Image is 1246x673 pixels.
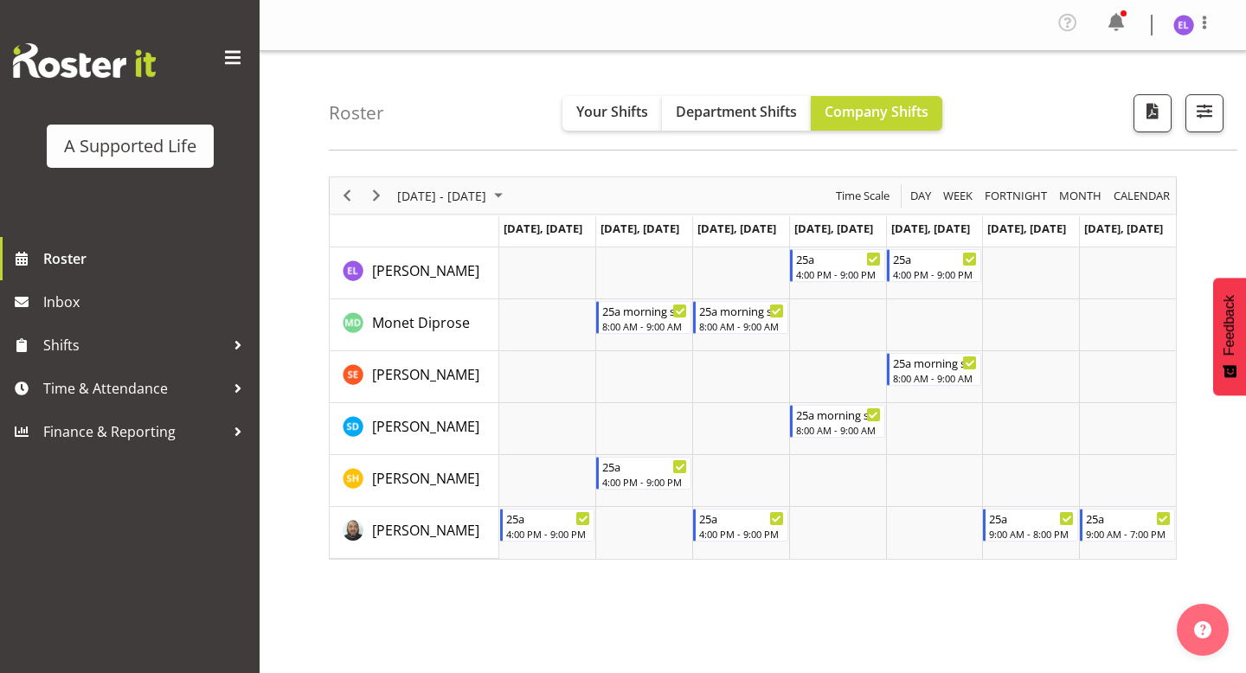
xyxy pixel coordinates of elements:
[1086,510,1171,527] div: 25a
[987,221,1066,236] span: [DATE], [DATE]
[676,102,797,121] span: Department Shifts
[1111,185,1173,207] button: Month
[1222,295,1237,356] span: Feedback
[602,319,687,333] div: 8:00 AM - 9:00 AM
[13,43,156,78] img: Rosterit website logo
[941,185,974,207] span: Week
[372,313,470,332] span: Monet Diprose
[1084,221,1163,236] span: [DATE], [DATE]
[43,332,225,358] span: Shifts
[372,261,479,280] span: [PERSON_NAME]
[697,221,776,236] span: [DATE], [DATE]
[332,177,362,214] div: Previous
[330,299,499,351] td: Monet Diprose resource
[794,221,873,236] span: [DATE], [DATE]
[1185,94,1224,132] button: Filter Shifts
[372,364,479,385] a: [PERSON_NAME]
[372,365,479,384] span: [PERSON_NAME]
[596,457,691,490] div: Skylah Hansen"s event - 25a Begin From Tuesday, August 5, 2025 at 4:00:00 PM GMT+12:00 Ends At Tu...
[662,96,811,131] button: Department Shifts
[330,247,499,299] td: Elise Loh resource
[330,455,499,507] td: Skylah Hansen resource
[372,469,479,488] span: [PERSON_NAME]
[989,527,1074,541] div: 9:00 AM - 8:00 PM
[43,246,251,272] span: Roster
[506,527,591,541] div: 4:00 PM - 9:00 PM
[983,509,1078,542] div: Tim Siaki"s event - 25a Begin From Saturday, August 9, 2025 at 9:00:00 AM GMT+12:00 Ends At Satur...
[790,405,885,438] div: Skylah Davidson"s event - 25a morning supports Begin From Thursday, August 7, 2025 at 8:00:00 AM ...
[796,406,881,423] div: 25a morning supports
[1213,278,1246,395] button: Feedback - Show survey
[790,249,885,282] div: Elise Loh"s event - 25a Begin From Thursday, August 7, 2025 at 4:00:00 PM GMT+12:00 Ends At Thurs...
[602,302,687,319] div: 25a morning supports
[887,353,982,386] div: Saskia Eckloff"s event - 25a morning supports Begin From Friday, August 8, 2025 at 8:00:00 AM GMT...
[796,267,881,281] div: 4:00 PM - 9:00 PM
[811,96,942,131] button: Company Shifts
[395,185,488,207] span: [DATE] - [DATE]
[330,351,499,403] td: Saskia Eckloff resource
[1112,185,1172,207] span: calendar
[362,177,391,214] div: Next
[699,302,784,319] div: 25a morning supports
[693,509,788,542] div: Tim Siaki"s event - 25a Begin From Wednesday, August 6, 2025 at 4:00:00 PM GMT+12:00 Ends At Wedn...
[504,221,582,236] span: [DATE], [DATE]
[602,458,687,475] div: 25a
[893,250,978,267] div: 25a
[941,185,976,207] button: Timeline Week
[1057,185,1103,207] span: Month
[825,102,928,121] span: Company Shifts
[699,510,784,527] div: 25a
[329,176,1177,560] div: Timeline Week of August 4, 2025
[891,221,970,236] span: [DATE], [DATE]
[596,301,691,334] div: Monet Diprose"s event - 25a morning supports Begin From Tuesday, August 5, 2025 at 8:00:00 AM GMT...
[330,507,499,559] td: Tim Siaki resource
[693,301,788,334] div: Monet Diprose"s event - 25a morning supports Begin From Wednesday, August 6, 2025 at 8:00:00 AM G...
[1134,94,1172,132] button: Download a PDF of the roster according to the set date range.
[1080,509,1175,542] div: Tim Siaki"s event - 25a Begin From Sunday, August 10, 2025 at 9:00:00 AM GMT+12:00 Ends At Sunday...
[833,185,893,207] button: Time Scale
[909,185,933,207] span: Day
[500,509,595,542] div: Tim Siaki"s event - 25a Begin From Monday, August 4, 2025 at 4:00:00 PM GMT+12:00 Ends At Monday,...
[699,527,784,541] div: 4:00 PM - 9:00 PM
[329,103,384,123] h4: Roster
[499,247,1176,559] table: Timeline Week of August 4, 2025
[372,260,479,281] a: [PERSON_NAME]
[1086,527,1171,541] div: 9:00 AM - 7:00 PM
[989,510,1074,527] div: 25a
[1173,15,1194,35] img: elise-loh5844.jpg
[43,289,251,315] span: Inbox
[796,250,881,267] div: 25a
[834,185,891,207] span: Time Scale
[372,312,470,333] a: Monet Diprose
[796,423,881,437] div: 8:00 AM - 9:00 AM
[365,185,389,207] button: Next
[395,185,511,207] button: August 04 - 10, 2025
[562,96,662,131] button: Your Shifts
[908,185,934,207] button: Timeline Day
[372,416,479,437] a: [PERSON_NAME]
[602,475,687,489] div: 4:00 PM - 9:00 PM
[893,354,978,371] div: 25a morning supports
[893,371,978,385] div: 8:00 AM - 9:00 AM
[506,510,591,527] div: 25a
[372,520,479,541] a: [PERSON_NAME]
[64,133,196,159] div: A Supported Life
[372,417,479,436] span: [PERSON_NAME]
[1194,621,1211,638] img: help-xxl-2.png
[893,267,978,281] div: 4:00 PM - 9:00 PM
[983,185,1049,207] span: Fortnight
[576,102,648,121] span: Your Shifts
[1057,185,1105,207] button: Timeline Month
[601,221,679,236] span: [DATE], [DATE]
[43,375,225,401] span: Time & Attendance
[330,403,499,455] td: Skylah Davidson resource
[43,419,225,445] span: Finance & Reporting
[982,185,1050,207] button: Fortnight
[887,249,982,282] div: Elise Loh"s event - 25a Begin From Friday, August 8, 2025 at 4:00:00 PM GMT+12:00 Ends At Friday,...
[372,521,479,540] span: [PERSON_NAME]
[372,468,479,489] a: [PERSON_NAME]
[336,185,359,207] button: Previous
[699,319,784,333] div: 8:00 AM - 9:00 AM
